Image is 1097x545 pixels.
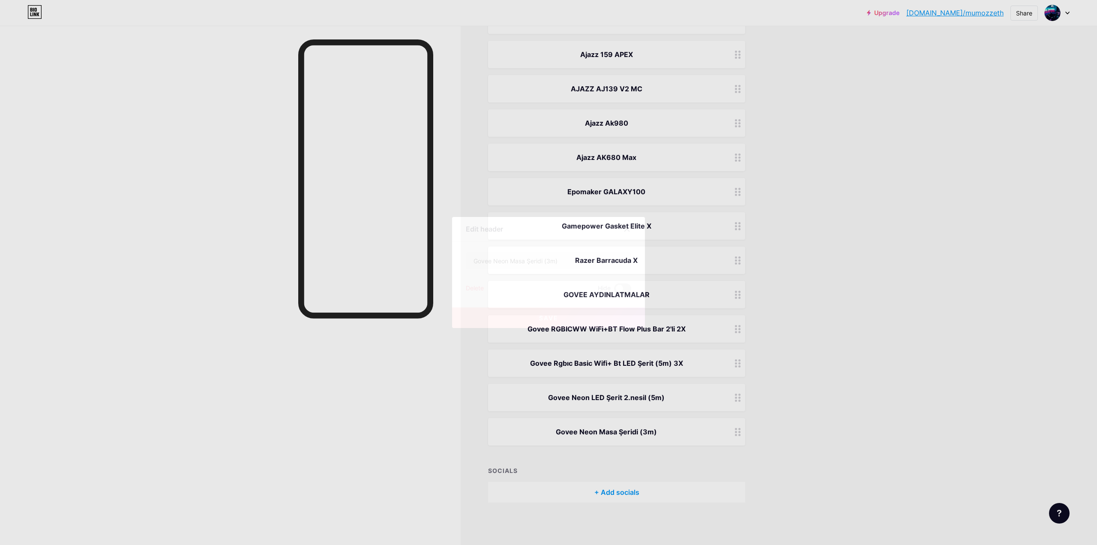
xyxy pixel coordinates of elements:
[466,224,503,234] div: Edit header
[598,283,611,294] span: Hide
[452,307,645,328] button: Save
[539,314,558,322] span: Save
[466,283,484,294] div: Delete
[466,252,631,269] input: Title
